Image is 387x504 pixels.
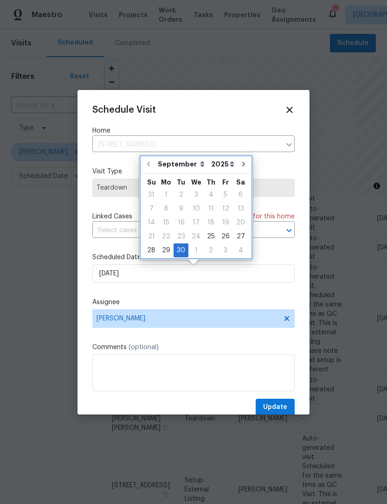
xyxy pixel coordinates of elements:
[218,216,233,229] div: 19
[144,216,159,230] div: Sun Sep 14 2025
[233,202,248,215] div: 13
[218,243,233,257] div: Fri Oct 03 2025
[218,244,233,257] div: 3
[92,223,269,238] input: Select cases
[155,157,209,171] select: Month
[144,230,159,243] div: 21
[159,243,174,257] div: Mon Sep 29 2025
[159,230,174,243] div: 22
[188,216,204,229] div: 17
[144,188,159,201] div: 31
[218,202,233,215] div: 12
[204,188,218,202] div: Thu Sep 04 2025
[92,138,281,152] input: Enter in an address
[159,216,174,229] div: 15
[222,179,229,185] abbr: Friday
[147,179,156,185] abbr: Sunday
[204,230,218,243] div: Thu Sep 25 2025
[97,315,278,322] span: [PERSON_NAME]
[188,188,204,201] div: 3
[174,188,188,201] div: 2
[159,202,174,216] div: Mon Sep 08 2025
[159,216,174,230] div: Mon Sep 15 2025
[204,216,218,229] div: 18
[236,179,245,185] abbr: Saturday
[144,216,159,229] div: 14
[92,105,156,115] span: Schedule Visit
[144,202,159,215] div: 7
[92,253,295,262] label: Scheduled Date
[129,344,159,351] span: (optional)
[218,202,233,216] div: Fri Sep 12 2025
[218,188,233,201] div: 5
[256,399,295,416] button: Update
[188,188,204,202] div: Wed Sep 03 2025
[144,230,159,243] div: Sun Sep 21 2025
[188,230,204,243] div: 24
[188,202,204,216] div: Wed Sep 10 2025
[204,202,218,216] div: Thu Sep 11 2025
[159,202,174,215] div: 8
[209,157,237,171] select: Year
[92,343,295,352] label: Comments
[177,179,185,185] abbr: Tuesday
[204,202,218,215] div: 11
[144,243,159,257] div: Sun Sep 28 2025
[142,155,155,173] button: Go to previous month
[159,188,174,201] div: 1
[204,230,218,243] div: 25
[233,244,248,257] div: 4
[204,216,218,230] div: Thu Sep 18 2025
[188,244,204,257] div: 1
[233,216,248,230] div: Sat Sep 20 2025
[144,202,159,216] div: Sun Sep 07 2025
[174,230,188,243] div: Tue Sep 23 2025
[174,188,188,202] div: Tue Sep 02 2025
[218,230,233,243] div: 26
[97,183,290,192] span: Teardown
[191,179,201,185] abbr: Wednesday
[174,243,188,257] div: Tue Sep 30 2025
[92,167,295,176] label: Visit Type
[174,244,188,257] div: 30
[233,216,248,229] div: 20
[92,298,295,307] label: Assignee
[233,202,248,216] div: Sat Sep 13 2025
[159,188,174,202] div: Mon Sep 01 2025
[283,224,296,237] button: Open
[237,155,251,173] button: Go to next month
[174,216,188,230] div: Tue Sep 16 2025
[188,230,204,243] div: Wed Sep 24 2025
[144,188,159,202] div: Sun Aug 31 2025
[233,188,248,201] div: 6
[233,230,248,243] div: 27
[92,264,295,283] input: M/D/YYYY
[174,230,188,243] div: 23
[218,230,233,243] div: Fri Sep 26 2025
[92,212,132,221] span: Linked Cases
[174,202,188,216] div: Tue Sep 09 2025
[188,216,204,230] div: Wed Sep 17 2025
[206,179,215,185] abbr: Thursday
[188,243,204,257] div: Wed Oct 01 2025
[144,244,159,257] div: 28
[174,202,188,215] div: 9
[204,188,218,201] div: 4
[161,179,171,185] abbr: Monday
[233,243,248,257] div: Sat Oct 04 2025
[284,105,295,115] span: Close
[218,188,233,202] div: Fri Sep 05 2025
[174,216,188,229] div: 16
[159,244,174,257] div: 29
[204,244,218,257] div: 2
[92,126,295,135] label: Home
[233,230,248,243] div: Sat Sep 27 2025
[188,202,204,215] div: 10
[218,216,233,230] div: Fri Sep 19 2025
[233,188,248,202] div: Sat Sep 06 2025
[204,243,218,257] div: Thu Oct 02 2025
[159,230,174,243] div: Mon Sep 22 2025
[263,402,287,413] span: Update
